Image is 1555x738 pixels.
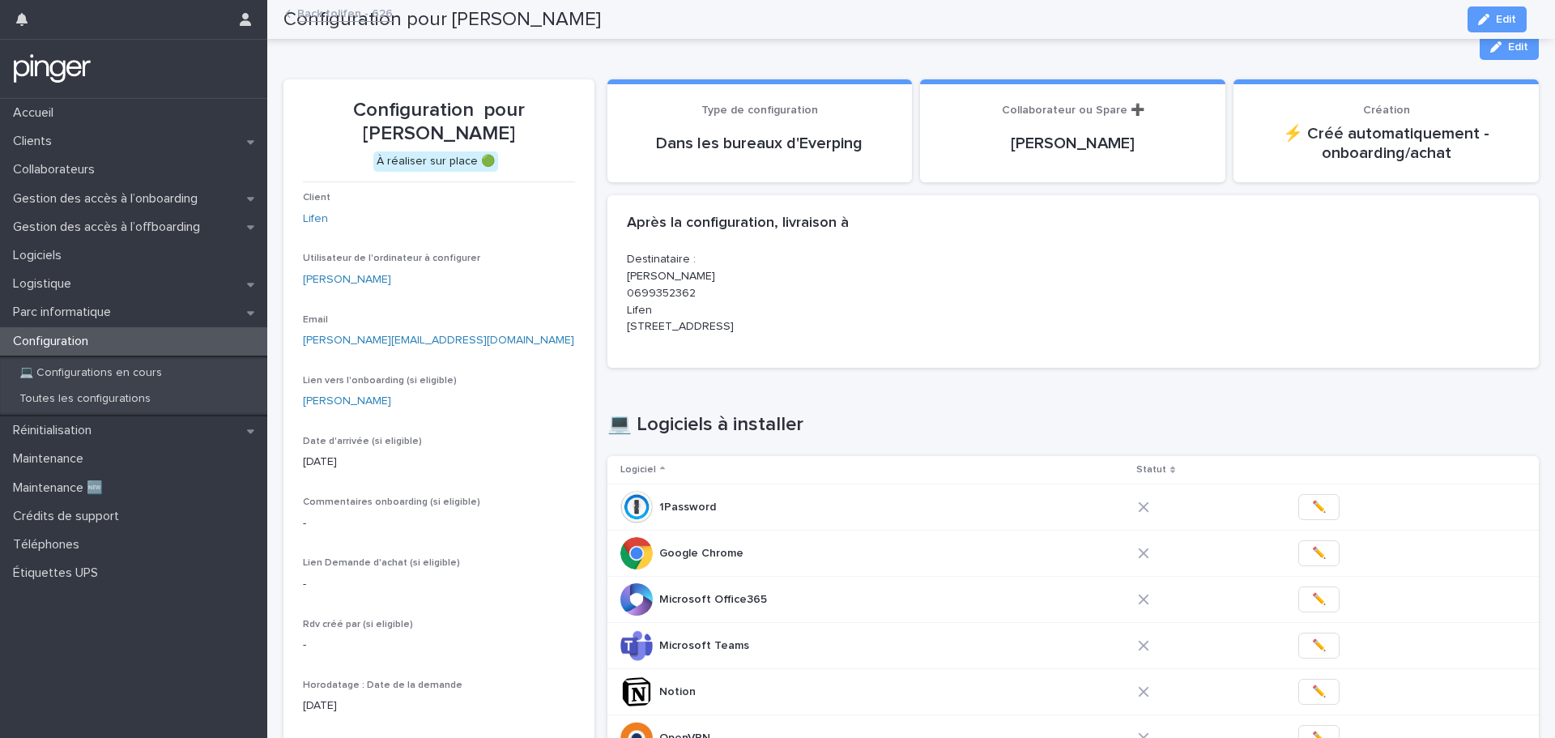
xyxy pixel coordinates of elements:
button: ✏️ [1298,633,1340,659]
a: [PERSON_NAME][EMAIL_ADDRESS][DOMAIN_NAME] [303,335,574,346]
p: Maintenance [6,451,96,467]
span: ✏️ [1312,638,1326,654]
span: ✏️ [1312,591,1326,608]
span: Lien Demande d'achat (si eligible) [303,558,460,568]
p: Notion [659,682,699,699]
tr: Google ChromeGoogle Chrome ✏️ [607,531,1540,577]
button: ✏️ [1298,587,1340,612]
p: Clients [6,134,65,149]
a: [PERSON_NAME] [303,271,391,288]
div: À réaliser sur place 🟢 [373,151,498,172]
p: Dans les bureaux d'Everping [627,134,893,153]
button: ✏️ [1298,679,1340,705]
p: ⚡ Créé automatiquement - onboarding/achat [1253,124,1519,163]
span: Utilisateur de l'ordinateur à configurer [303,254,480,263]
p: Statut [1136,461,1166,479]
p: Gestion des accès à l’onboarding [6,191,211,207]
p: [PERSON_NAME] [939,134,1206,153]
p: - [303,576,575,593]
span: Edit [1508,41,1528,53]
p: - [303,515,575,532]
span: Horodatage : Date de la demande [303,680,462,690]
p: Logiciel [620,461,656,479]
span: ✏️ [1312,499,1326,515]
p: Microsoft Office365 [659,590,770,607]
span: Client [303,193,330,203]
button: Edit [1480,34,1539,60]
span: Type de configuration [701,105,818,116]
a: Back tolifen - 626 [297,3,393,22]
button: ✏️ [1298,494,1340,520]
img: mTgBEunGTSyRkCgitkcU [13,53,92,85]
tr: NotionNotion ✏️ [607,669,1540,715]
p: Gestion des accès à l’offboarding [6,220,213,235]
p: Destinataire : [PERSON_NAME] 0699352362 Lifen [STREET_ADDRESS] [627,251,911,335]
p: Collaborateurs [6,162,108,177]
a: Lifen [303,211,328,228]
p: Microsoft Teams [659,636,752,653]
span: ✏️ [1312,684,1326,700]
span: Date d'arrivée (si eligible) [303,437,422,446]
p: [DATE] [303,454,575,471]
span: Création [1363,105,1410,116]
p: Maintenance 🆕 [6,480,116,496]
a: [PERSON_NAME] [303,393,391,410]
p: Réinitialisation [6,423,104,438]
p: Configuration pour [PERSON_NAME] [303,99,575,146]
tr: Microsoft Office365Microsoft Office365 ✏️ [607,577,1540,623]
button: ✏️ [1298,540,1340,566]
p: Google Chrome [659,544,747,561]
span: Email [303,315,328,325]
span: Collaborateur ou Spare ➕ [1002,105,1144,116]
p: Logiciels [6,248,75,263]
h1: 💻 Logiciels à installer [607,413,1540,437]
span: Rdv créé par (si eligible) [303,620,413,629]
p: Toutes les configurations [6,392,164,406]
tr: Microsoft TeamsMicrosoft Teams ✏️ [607,623,1540,669]
span: ✏️ [1312,545,1326,561]
p: 1Password [659,497,719,514]
p: Logistique [6,276,84,292]
p: [DATE] [303,697,575,715]
p: Téléphones [6,537,92,552]
p: Étiquettes UPS [6,565,111,581]
p: Parc informatique [6,305,124,320]
p: 💻 Configurations en cours [6,366,175,380]
tr: 1Password1Password ✏️ [607,484,1540,531]
p: Accueil [6,105,66,121]
p: Configuration [6,334,101,349]
span: Commentaires onboarding (si eligible) [303,497,480,507]
p: Crédits de support [6,509,132,524]
p: - [303,637,575,654]
span: Lien vers l'onboarding (si eligible) [303,376,457,386]
h2: Après la configuration, livraison à [627,215,849,232]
